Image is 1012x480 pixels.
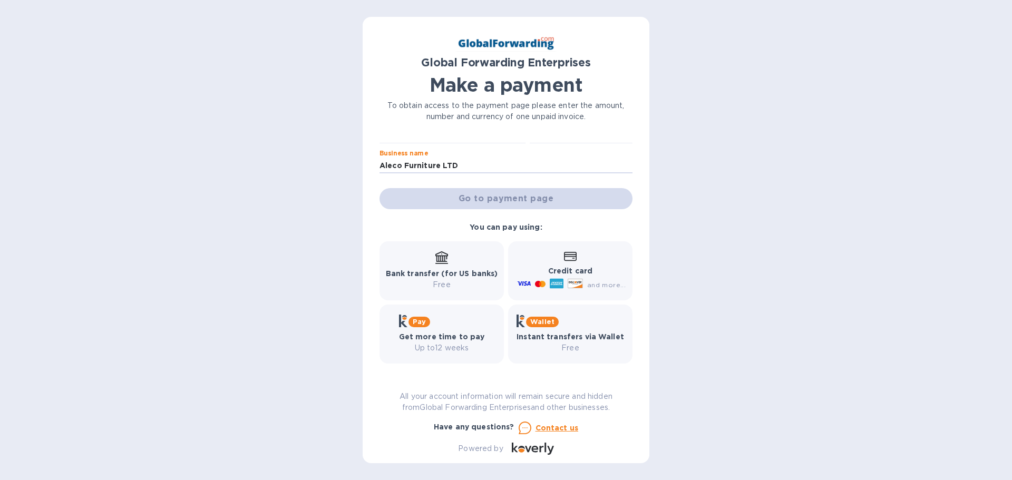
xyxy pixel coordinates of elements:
[379,74,632,96] h1: Make a payment
[379,158,632,174] input: Enter business name
[379,100,632,122] p: To obtain access to the payment page please enter the amount, number and currency of one unpaid i...
[548,267,592,275] b: Credit card
[470,223,542,231] b: You can pay using:
[536,424,579,432] u: Contact us
[517,332,624,341] b: Instant transfers via Wallet
[399,332,485,341] b: Get more time to pay
[379,391,632,413] p: All your account information will remain secure and hidden from Global Forwarding Enterprises and...
[386,279,498,290] p: Free
[530,318,554,326] b: Wallet
[399,342,485,354] p: Up to 12 weeks
[517,342,624,354] p: Free
[421,56,591,69] b: Global Forwarding Enterprises
[587,281,626,289] span: and more...
[413,318,426,326] b: Pay
[458,443,503,454] p: Powered by
[434,423,514,431] b: Have any questions?
[386,269,498,278] b: Bank transfer (for US banks)
[379,150,428,156] label: Business name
